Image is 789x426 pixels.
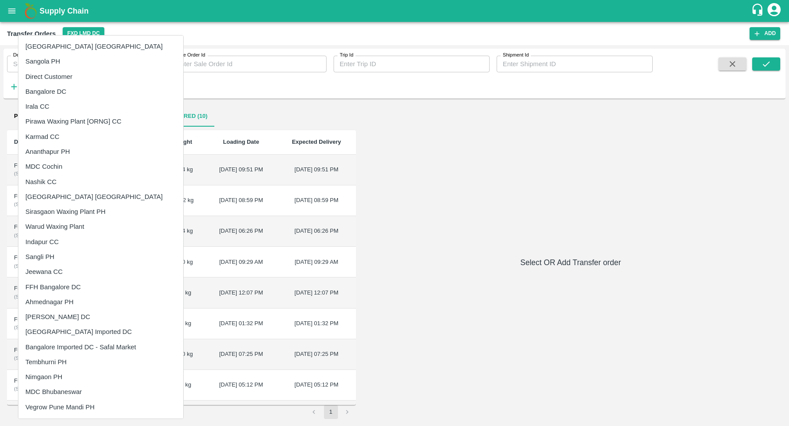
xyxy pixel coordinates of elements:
li: Sirasgaon Waxing Plant PH [18,204,183,219]
li: [PERSON_NAME] DC [18,309,183,324]
li: Nimgaon PH [18,369,183,384]
li: Warud Waxing Plant [18,219,183,234]
li: Tembhurni PH [18,355,183,369]
li: Ananthapur PH [18,144,183,159]
li: FFH Bangalore DC [18,280,183,295]
li: MDC Bhubaneswar [18,384,183,399]
li: MDC Cochin [18,159,183,174]
li: Indapur CC [18,234,183,249]
li: Pirawa Waxing Plant [ORNG] CC [18,114,183,129]
li: Sangli PH [18,249,183,264]
li: Karmad CC [18,129,183,144]
li: Jeewana CC [18,264,183,279]
li: Ahmednagar PH [18,295,183,309]
li: Irala CC [18,99,183,114]
li: Bangalore Imported DC - Safal Market [18,340,183,355]
li: [GEOGRAPHIC_DATA] Imported DC [18,324,183,339]
li: Nashik CC [18,174,183,189]
li: [GEOGRAPHIC_DATA] [GEOGRAPHIC_DATA] [18,189,183,204]
li: Bangalore DC [18,84,183,99]
li: Vegrow Pune Mandi PH [18,400,183,415]
li: Sangola PH [18,54,183,69]
li: Direct Customer [18,69,183,84]
li: [GEOGRAPHIC_DATA] [GEOGRAPHIC_DATA] [18,39,183,54]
